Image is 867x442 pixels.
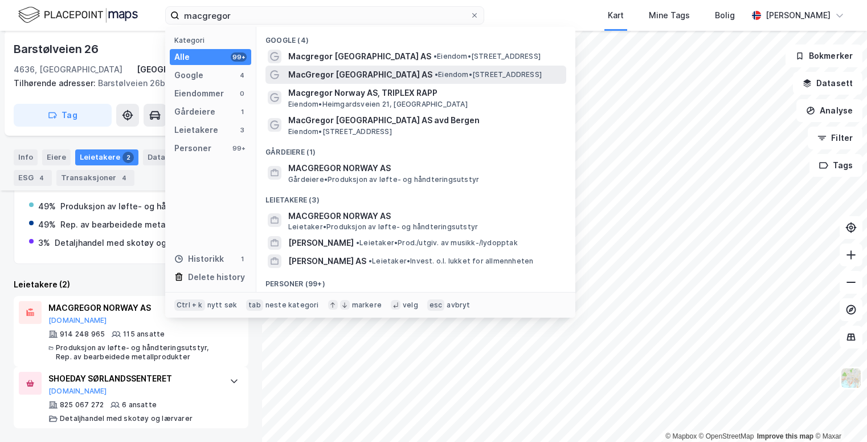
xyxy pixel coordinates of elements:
button: [DOMAIN_NAME] [48,387,107,396]
span: Leietaker • Invest. o.l. lukket for allmennheten [369,257,533,266]
div: Leietakere (2) [14,278,248,291]
div: Google (4) [256,27,575,47]
div: 3% [38,236,50,250]
div: Eiendommer [174,87,224,100]
div: 4 [36,172,47,184]
div: Kart [608,9,624,22]
div: [GEOGRAPHIC_DATA], 66/15 [137,63,248,76]
a: Mapbox [665,432,697,440]
a: OpenStreetMap [699,432,754,440]
div: 6 ansatte [122,400,157,409]
img: Z [840,367,862,389]
div: Produksjon av løfte- og håndteringsutstyr, Rep. av bearbeidede metallprodukter [56,343,218,362]
div: Historikk [174,252,224,266]
div: [PERSON_NAME] [766,9,831,22]
span: Tilhørende adresser: [14,78,98,88]
button: Tag [14,104,112,127]
div: Transaksjoner [56,170,134,186]
div: 4 [118,172,130,184]
span: Eiendom • [STREET_ADDRESS] [435,70,542,79]
span: MacGregor [GEOGRAPHIC_DATA] AS [288,68,432,82]
div: Alle [174,50,190,64]
div: avbryt [447,301,470,310]
span: Gårdeiere • Produksjon av løfte- og håndteringsutstyr [288,175,479,184]
div: Eiere [42,149,71,165]
div: 4636, [GEOGRAPHIC_DATA] [14,63,122,76]
div: Leietakere (3) [256,186,575,207]
div: 99+ [231,52,247,62]
a: Improve this map [757,432,813,440]
span: Leietaker • Prod./utgiv. av musikk-/lydopptak [356,238,518,248]
div: Personer (99+) [256,270,575,291]
div: Google [174,68,203,82]
div: Barstølveien 26 [14,40,101,58]
input: Søk på adresse, matrikkel, gårdeiere, leietakere eller personer [179,7,470,24]
div: Rep. av bearbeidede metallprodukter [60,218,209,232]
div: 0 [238,89,247,98]
div: 1 [238,254,247,263]
span: • [433,52,437,60]
div: 49% [38,200,56,213]
div: ESG [14,170,52,186]
div: 4 [238,71,247,80]
span: Leietaker • Produksjon av løfte- og håndteringsutstyr [288,222,478,232]
span: MacGregor [GEOGRAPHIC_DATA] AS avd Bergen [288,113,562,127]
div: 115 ansatte [123,330,165,339]
div: 2 [122,152,134,163]
div: 3 [238,125,247,135]
div: 1 [238,107,247,116]
span: [PERSON_NAME] [288,236,354,250]
button: Tags [809,154,862,177]
div: tab [246,299,263,311]
button: Analyse [796,99,862,122]
div: Produksjon av løfte- og håndteringsutstyr [60,200,227,213]
div: esc [427,299,445,311]
span: MACGREGOR NORWAY AS [288,209,562,223]
span: Macgregor [GEOGRAPHIC_DATA] AS [288,50,431,63]
span: Macgregor Norway AS, TRIPLEX RAPP [288,86,562,100]
div: Ctrl + k [174,299,205,311]
div: Barstølveien 26b, Barstølveien 24c [14,76,239,90]
div: markere [352,301,382,310]
div: Detaljhandel med skotøy og lærvarer [55,236,201,250]
span: • [369,257,372,265]
div: Delete history [188,270,245,284]
span: Eiendom • Heimgardsveien 21, [GEOGRAPHIC_DATA] [288,100,468,109]
div: Detaljhandel med skotøy og lærvarer [60,414,193,423]
div: MACGREGOR NORWAY AS [48,301,218,315]
div: Datasett [143,149,186,165]
div: nytt søk [207,301,238,310]
div: Mine Tags [649,9,690,22]
div: Leietakere [174,123,218,137]
button: Bokmerker [786,44,862,67]
span: MACGREGOR NORWAY AS [288,161,562,175]
div: 49% [38,218,56,232]
iframe: Chat Widget [810,387,867,442]
div: velg [403,301,418,310]
div: Gårdeiere (1) [256,139,575,159]
span: Eiendom • [STREET_ADDRESS] [433,52,541,61]
div: Bolig [715,9,735,22]
span: • [435,70,438,79]
button: Filter [808,127,862,149]
img: logo.f888ab2527a4732fd821a326f86c7f29.svg [18,5,138,25]
div: neste kategori [265,301,319,310]
div: Personer [174,141,211,155]
div: Kontrollprogram for chat [810,387,867,442]
div: 99+ [231,144,247,153]
button: [DOMAIN_NAME] [48,316,107,325]
div: Gårdeiere [174,105,215,119]
span: Eiendom • [STREET_ADDRESS] [288,127,392,136]
div: Kategori [174,36,251,44]
div: 914 248 965 [60,330,105,339]
span: [PERSON_NAME] AS [288,254,366,268]
div: Leietakere [75,149,138,165]
div: Info [14,149,38,165]
span: • [356,238,359,247]
div: 825 067 272 [60,400,104,409]
div: SHOEDAY SØRLANDSSENTERET [48,372,218,386]
button: Datasett [793,72,862,95]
